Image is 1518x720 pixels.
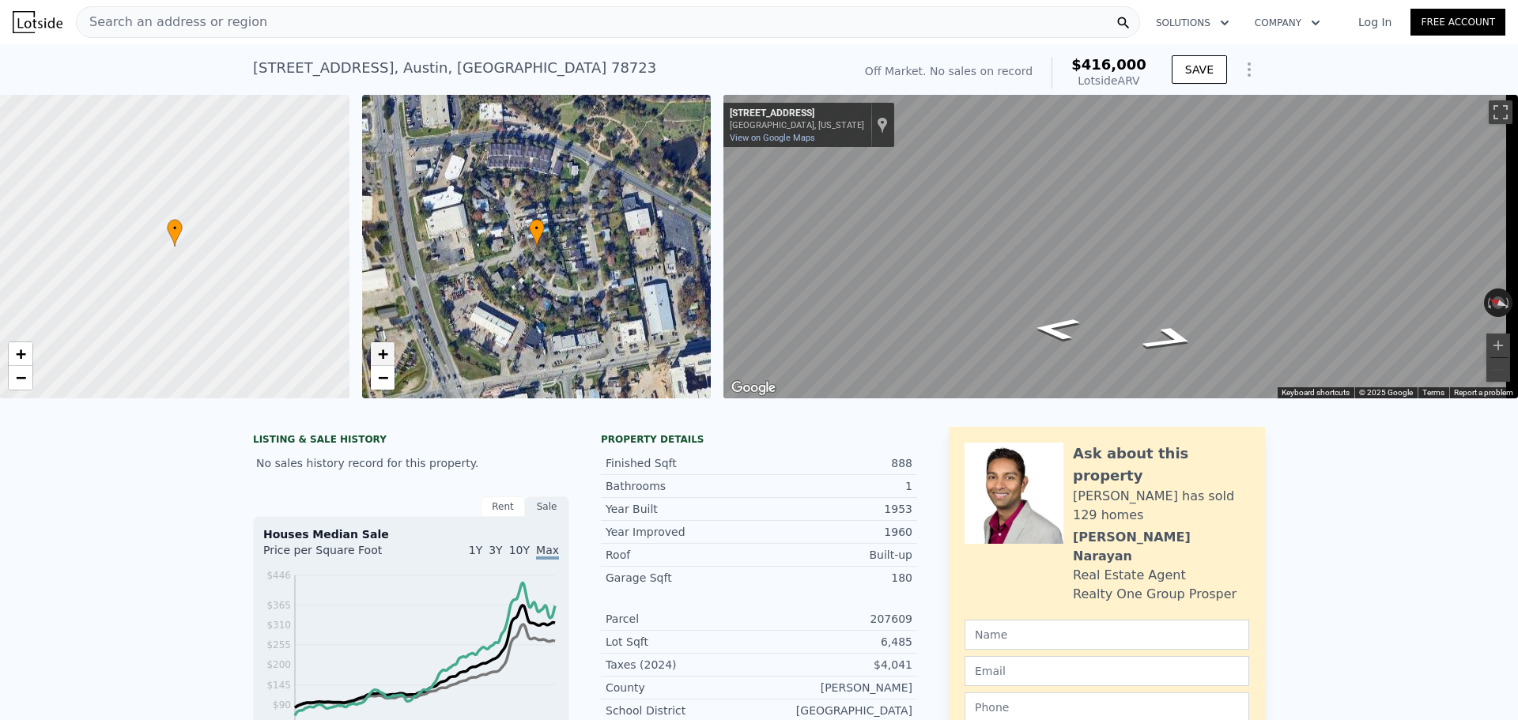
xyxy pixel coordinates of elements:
[1410,9,1505,36] a: Free Account
[253,57,656,79] div: [STREET_ADDRESS] , Austin , [GEOGRAPHIC_DATA] 78723
[1486,334,1510,357] button: Zoom in
[266,680,291,691] tspan: $145
[730,107,864,120] div: [STREET_ADDRESS]
[1489,100,1512,124] button: Toggle fullscreen view
[263,526,559,542] div: Houses Median Sale
[529,221,545,236] span: •
[759,478,912,494] div: 1
[730,120,864,130] div: [GEOGRAPHIC_DATA], [US_STATE]
[759,611,912,627] div: 207609
[727,378,780,398] a: Open this area in Google Maps (opens a new window)
[167,221,183,236] span: •
[877,116,888,134] a: Show location on map
[759,501,912,517] div: 1953
[1071,73,1146,89] div: Lotside ARV
[759,570,912,586] div: 180
[16,344,26,364] span: +
[469,544,482,556] span: 1Y
[601,433,917,446] div: Property details
[759,547,912,563] div: Built-up
[371,366,395,390] a: Zoom out
[377,368,387,387] span: −
[266,570,291,581] tspan: $446
[606,703,759,718] div: School District
[1484,288,1493,317] button: Rotate counterclockwise
[865,63,1033,79] div: Off Market. No sales on record
[1486,358,1510,382] button: Zoom out
[167,219,183,247] div: •
[529,219,545,247] div: •
[16,368,26,387] span: −
[759,524,912,540] div: 1960
[727,378,780,398] img: Google
[1422,388,1444,397] a: Terms
[1073,487,1249,525] div: [PERSON_NAME] has sold 129 homes
[1454,388,1513,397] a: Report a problem
[759,657,912,673] div: $4,041
[77,13,267,32] span: Search an address or region
[266,639,291,650] tspan: $255
[489,544,502,556] span: 3Y
[1483,292,1514,314] button: Reset the view
[377,344,387,364] span: +
[759,455,912,471] div: 888
[266,620,291,631] tspan: $310
[1014,312,1099,345] path: Go North, Tower View Ct
[1233,54,1265,85] button: Show Options
[965,620,1249,650] input: Name
[606,478,759,494] div: Bathrooms
[1073,585,1237,604] div: Realty One Group Prosper
[1073,528,1249,566] div: [PERSON_NAME] Narayan
[9,366,32,390] a: Zoom out
[730,133,815,143] a: View on Google Maps
[1282,387,1350,398] button: Keyboard shortcuts
[509,544,530,556] span: 10Y
[253,449,569,477] div: No sales history record for this property.
[263,542,411,567] div: Price per Square Foot
[606,524,759,540] div: Year Improved
[266,659,291,670] tspan: $200
[1242,9,1333,37] button: Company
[273,699,291,711] tspan: $90
[759,680,912,695] div: [PERSON_NAME]
[1172,55,1227,84] button: SAVE
[606,570,759,586] div: Garage Sqft
[1359,388,1413,397] span: © 2025 Google
[13,11,62,33] img: Lotside
[606,501,759,517] div: Year Built
[253,433,569,449] div: LISTING & SALE HISTORY
[371,342,395,366] a: Zoom in
[9,342,32,366] a: Zoom in
[1119,321,1221,357] path: Go South, Tower View Ct
[606,611,759,627] div: Parcel
[606,455,759,471] div: Finished Sqft
[606,547,759,563] div: Roof
[481,496,525,517] div: Rent
[1071,56,1146,73] span: $416,000
[606,680,759,695] div: County
[723,95,1518,398] div: Map
[723,95,1518,398] div: Street View
[266,600,291,611] tspan: $365
[1505,288,1513,317] button: Rotate clockwise
[606,657,759,673] div: Taxes (2024)
[1073,566,1186,585] div: Real Estate Agent
[606,634,759,650] div: Lot Sqft
[536,544,559,560] span: Max
[759,634,912,650] div: 6,485
[525,496,569,517] div: Sale
[759,703,912,718] div: [GEOGRAPHIC_DATA]
[1339,14,1410,30] a: Log In
[1143,9,1242,37] button: Solutions
[1073,443,1249,487] div: Ask about this property
[965,656,1249,686] input: Email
